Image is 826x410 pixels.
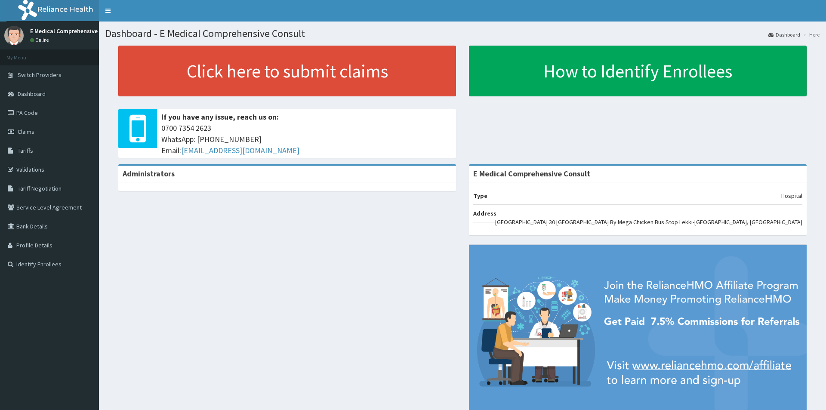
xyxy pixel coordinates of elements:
[105,28,820,39] h1: Dashboard - E Medical Comprehensive Consult
[473,210,496,217] b: Address
[30,37,51,43] a: Online
[18,185,62,192] span: Tariff Negotiation
[495,218,802,226] p: [GEOGRAPHIC_DATA] 30 [GEOGRAPHIC_DATA] By Mega Chicken Bus Stop Lekki-[GEOGRAPHIC_DATA], [GEOGRAP...
[18,90,46,98] span: Dashboard
[469,46,807,96] a: How to Identify Enrollees
[801,31,820,38] li: Here
[473,169,590,179] strong: E Medical Comprehensive Consult
[18,128,34,136] span: Claims
[181,145,299,155] a: [EMAIL_ADDRESS][DOMAIN_NAME]
[30,28,120,34] p: E Medical Comprehensive Consult
[473,192,487,200] b: Type
[123,169,175,179] b: Administrators
[781,191,802,200] p: Hospital
[161,112,279,122] b: If you have any issue, reach us on:
[4,26,24,45] img: User Image
[18,147,33,154] span: Tariffs
[118,46,456,96] a: Click here to submit claims
[161,123,452,156] span: 0700 7354 2623 WhatsApp: [PHONE_NUMBER] Email:
[768,31,800,38] a: Dashboard
[18,71,62,79] span: Switch Providers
